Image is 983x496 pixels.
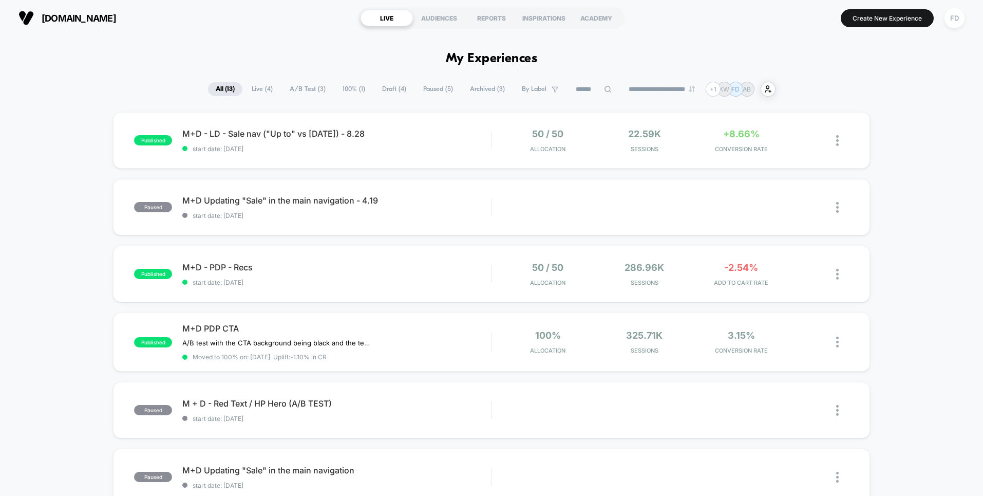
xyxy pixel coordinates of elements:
span: Allocation [530,347,565,354]
button: FD [941,8,968,29]
img: close [836,269,839,280]
span: Live ( 4 ) [244,82,280,96]
span: start date: [DATE] [182,482,491,489]
span: M+D - LD - Sale nav ("Up to" vs [DATE]) - 8.28 [182,128,491,139]
span: Allocation [530,145,565,153]
span: Sessions [599,145,690,153]
img: close [836,472,839,483]
span: published [134,135,172,145]
div: AUDIENCES [413,10,465,26]
span: -2.54% [724,262,758,273]
span: 325.71k [626,330,663,341]
img: close [836,337,839,347]
p: FD [731,85,740,93]
span: Draft ( 4 ) [374,82,414,96]
span: M+D PDP CTA [182,323,491,334]
span: start date: [DATE] [182,415,491,422]
span: M + D - Red Text / HP Hero (A/B TEST) [182,398,491,409]
div: LIVE [361,10,413,26]
img: Visually logo [18,10,34,26]
span: 50 / 50 [532,128,563,139]
span: 3.15% [728,330,755,341]
span: Paused ( 5 ) [415,82,461,96]
span: M+D Updating "Sale" in the main navigation - 4.19 [182,195,491,206]
span: Allocation [530,279,565,286]
span: ADD TO CART RATE [695,279,787,286]
span: 286.96k [625,262,664,273]
img: close [836,405,839,416]
span: 100% ( 1 ) [335,82,373,96]
span: published [134,337,172,347]
div: FD [944,8,965,28]
span: +8.66% [723,128,760,139]
p: KW [719,85,729,93]
div: ACADEMY [570,10,622,26]
span: start date: [DATE] [182,145,491,153]
div: + 1 [706,82,721,97]
p: AB [743,85,751,93]
span: 22.59k [628,128,661,139]
div: REPORTS [465,10,518,26]
span: published [134,269,172,279]
span: start date: [DATE] [182,279,491,286]
span: Sessions [599,279,690,286]
span: paused [134,405,172,415]
span: paused [134,202,172,212]
span: M+D - PDP - Recs [182,262,491,272]
span: paused [134,472,172,482]
h1: My Experiences [446,51,538,66]
button: [DOMAIN_NAME] [15,10,119,26]
span: A/B Test ( 3 ) [282,82,333,96]
span: Sessions [599,347,690,354]
span: [DOMAIN_NAME] [42,13,116,24]
span: CONVERSION RATE [695,145,787,153]
img: end [689,86,695,92]
span: CONVERSION RATE [695,347,787,354]
button: Create New Experience [841,9,934,27]
span: 50 / 50 [532,262,563,273]
img: close [836,202,839,213]
span: A/B test with the CTA background being black and the text + shopping back icon to being white. [182,339,373,347]
img: close [836,135,839,146]
span: M+D Updating "Sale" in the main navigation [182,465,491,475]
div: INSPIRATIONS [518,10,570,26]
span: By Label [522,85,546,93]
span: All ( 13 ) [208,82,242,96]
span: 100% [535,330,561,341]
span: Archived ( 3 ) [462,82,513,96]
span: Moved to 100% on: [DATE] . Uplift: -1.10% in CR [193,353,327,361]
span: start date: [DATE] [182,212,491,219]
